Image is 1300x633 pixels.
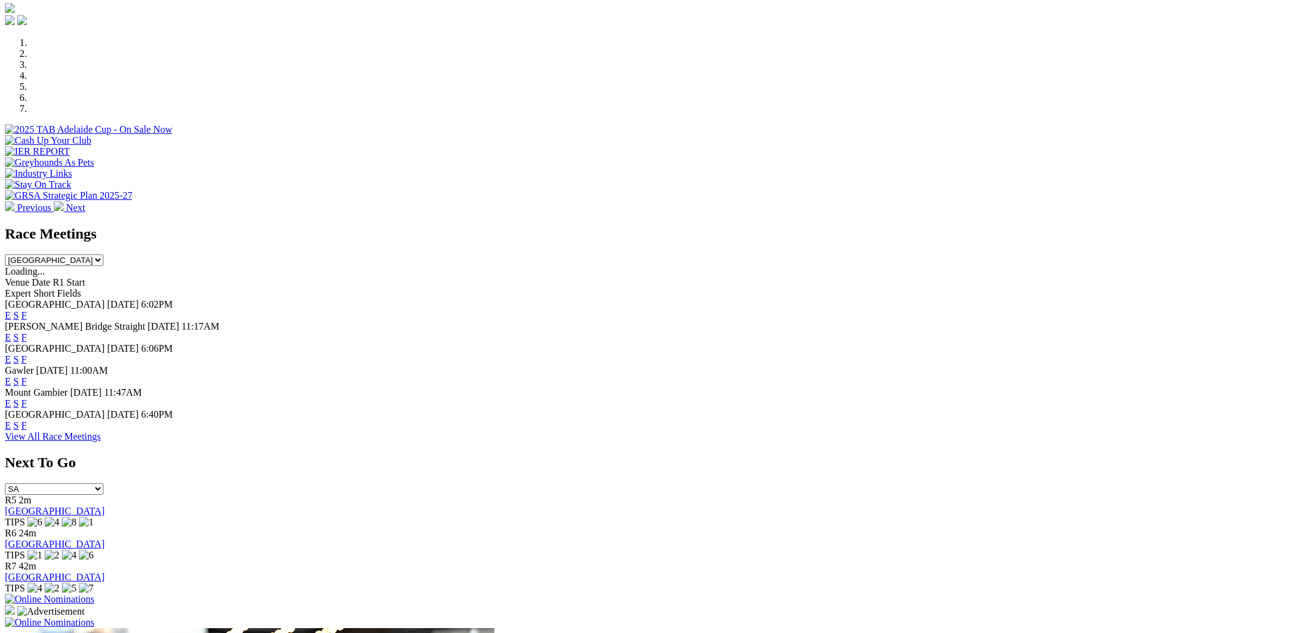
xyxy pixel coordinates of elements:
img: Online Nominations [5,594,94,605]
a: S [13,310,19,320]
img: 4 [62,550,76,561]
span: 2m [19,495,31,505]
span: 11:17AM [182,321,220,331]
img: 7 [79,583,94,594]
img: 4 [28,583,42,594]
span: Loading... [5,266,45,276]
img: chevron-right-pager-white.svg [54,201,64,211]
a: View All Race Meetings [5,431,101,442]
span: Expert [5,288,31,298]
img: Greyhounds As Pets [5,157,94,168]
img: 6 [28,517,42,528]
a: S [13,354,19,365]
span: Mount Gambier [5,387,68,398]
img: 8 [62,517,76,528]
img: 2 [45,583,59,594]
span: [DATE] [107,299,139,309]
img: 4 [45,517,59,528]
span: TIPS [5,583,25,593]
span: [DATE] [70,387,102,398]
a: S [13,420,19,431]
span: R7 [5,561,17,571]
a: F [21,420,27,431]
span: Next [66,202,85,213]
img: Industry Links [5,168,72,179]
span: [DATE] [107,343,139,354]
span: [DATE] [107,409,139,420]
a: E [5,310,11,320]
img: 2 [45,550,59,561]
span: R1 Start [53,277,85,287]
h2: Race Meetings [5,226,1295,242]
span: [GEOGRAPHIC_DATA] [5,409,105,420]
span: [PERSON_NAME] Bridge Straight [5,321,145,331]
a: E [5,420,11,431]
a: Previous [5,202,54,213]
a: F [21,332,27,342]
a: E [5,332,11,342]
img: Cash Up Your Club [5,135,91,146]
img: chevron-left-pager-white.svg [5,201,15,211]
span: TIPS [5,517,25,527]
span: R6 [5,528,17,538]
span: [GEOGRAPHIC_DATA] [5,299,105,309]
span: R5 [5,495,17,505]
span: 6:06PM [141,343,173,354]
a: F [21,310,27,320]
span: Fields [57,288,81,298]
a: F [21,398,27,409]
a: [GEOGRAPHIC_DATA] [5,572,105,582]
img: twitter.svg [17,15,27,25]
span: [DATE] [147,321,179,331]
img: 15187_Greyhounds_GreysPlayCentral_Resize_SA_WebsiteBanner_300x115_2025.jpg [5,605,15,615]
img: 1 [28,550,42,561]
a: F [21,376,27,387]
span: TIPS [5,550,25,560]
img: 6 [79,550,94,561]
a: S [13,398,19,409]
img: Stay On Track [5,179,71,190]
img: GRSA Strategic Plan 2025-27 [5,190,132,201]
img: Advertisement [17,606,84,617]
span: [DATE] [36,365,68,376]
img: 1 [79,517,94,528]
img: 5 [62,583,76,594]
img: IER REPORT [5,146,70,157]
span: 6:40PM [141,409,173,420]
span: 11:00AM [70,365,108,376]
a: [GEOGRAPHIC_DATA] [5,539,105,549]
img: logo-grsa-white.png [5,3,15,13]
span: 42m [19,561,36,571]
a: S [13,332,19,342]
a: F [21,354,27,365]
span: Short [34,288,55,298]
a: S [13,376,19,387]
span: 24m [19,528,36,538]
a: Next [54,202,85,213]
a: E [5,376,11,387]
a: E [5,398,11,409]
a: [GEOGRAPHIC_DATA] [5,506,105,516]
span: Venue [5,277,29,287]
span: 11:47AM [104,387,142,398]
img: facebook.svg [5,15,15,25]
img: 2025 TAB Adelaide Cup - On Sale Now [5,124,173,135]
h2: Next To Go [5,454,1295,471]
span: Date [32,277,50,287]
span: Gawler [5,365,34,376]
img: Online Nominations [5,617,94,628]
a: E [5,354,11,365]
span: 6:02PM [141,299,173,309]
span: Previous [17,202,51,213]
span: [GEOGRAPHIC_DATA] [5,343,105,354]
